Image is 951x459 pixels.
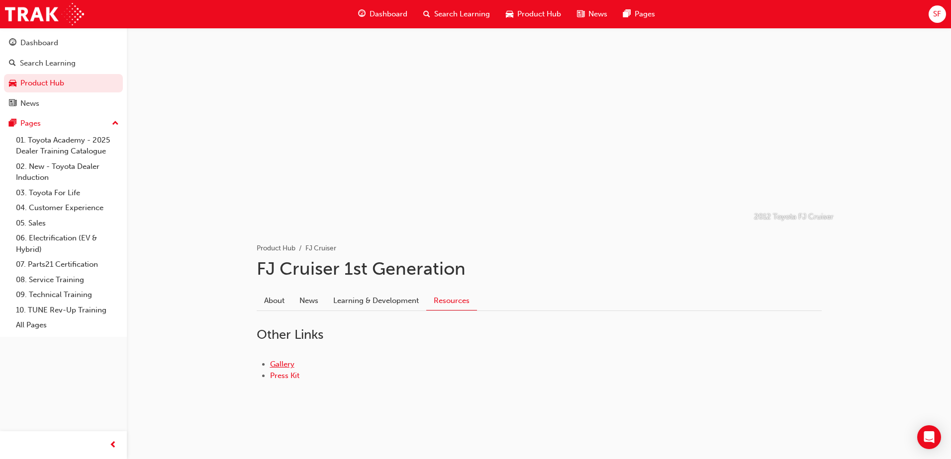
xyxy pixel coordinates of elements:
span: prev-icon [109,439,117,452]
button: SF [929,5,946,23]
a: Product Hub [257,244,295,252]
span: News [588,8,607,20]
span: up-icon [112,117,119,130]
a: About [257,292,292,310]
div: Search Learning [20,58,76,69]
span: Product Hub [517,8,561,20]
a: 06. Electrification (EV & Hybrid) [12,230,123,257]
span: Search Learning [434,8,490,20]
span: news-icon [9,99,16,108]
a: news-iconNews [569,4,615,24]
h1: FJ Cruiser 1st Generation [257,258,822,280]
span: search-icon [9,59,16,68]
a: 05. Sales [12,216,123,231]
span: car-icon [9,79,16,88]
a: 08. Service Training [12,272,123,288]
a: 09. Technical Training [12,287,123,303]
button: Pages [4,114,123,133]
button: DashboardSearch LearningProduct HubNews [4,32,123,114]
a: 07. Parts21 Certification [12,257,123,272]
a: Press Kit [270,371,299,380]
span: pages-icon [9,119,16,128]
span: SF [933,8,941,20]
a: pages-iconPages [615,4,663,24]
img: Trak [5,3,84,25]
a: 10. TUNE Rev-Up Training [12,303,123,318]
h2: Other Links [257,327,822,343]
span: guage-icon [358,8,366,20]
a: All Pages [12,317,123,333]
span: news-icon [577,8,584,20]
a: 01. Toyota Academy - 2025 Dealer Training Catalogue [12,133,123,159]
a: Gallery [270,360,294,369]
a: Product Hub [4,74,123,92]
a: News [4,94,123,113]
span: Pages [635,8,655,20]
a: Dashboard [4,34,123,52]
a: Resources [426,292,477,311]
a: guage-iconDashboard [350,4,415,24]
a: News [292,292,326,310]
span: guage-icon [9,39,16,48]
p: 2012 Toyota FJ Cruiser [754,211,834,223]
a: Learning & Development [326,292,426,310]
span: search-icon [423,8,430,20]
a: car-iconProduct Hub [498,4,569,24]
div: Open Intercom Messenger [917,425,941,449]
a: 02. New - Toyota Dealer Induction [12,159,123,185]
span: pages-icon [623,8,631,20]
a: 03. Toyota For Life [12,185,123,201]
span: car-icon [506,8,513,20]
div: Pages [20,118,41,129]
span: Dashboard [370,8,407,20]
a: 04. Customer Experience [12,200,123,216]
li: FJ Cruiser [305,243,336,254]
a: search-iconSearch Learning [415,4,498,24]
div: News [20,98,39,109]
div: Dashboard [20,37,58,49]
a: Search Learning [4,54,123,73]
